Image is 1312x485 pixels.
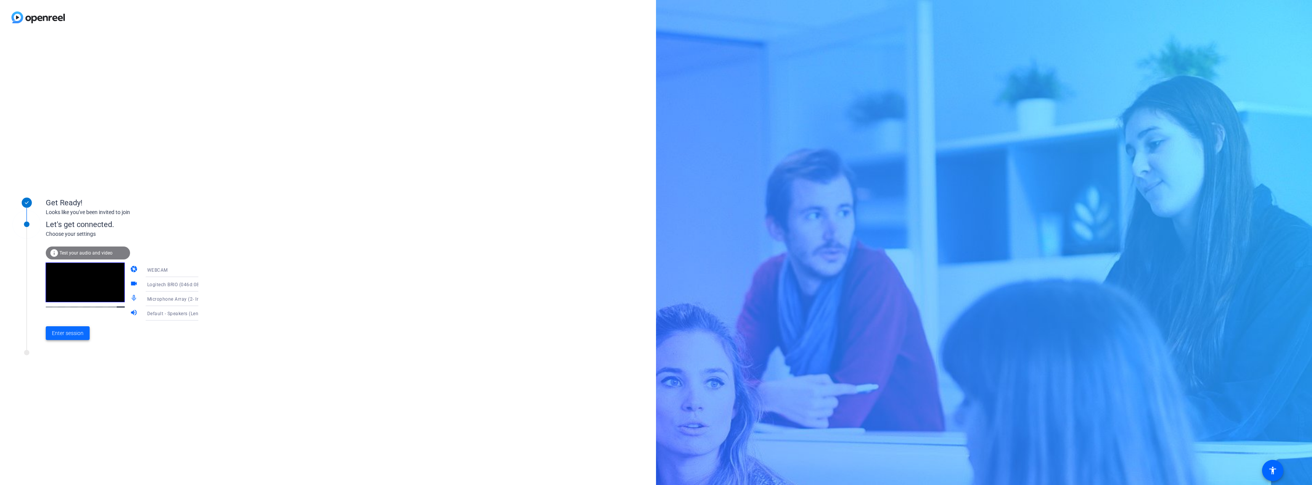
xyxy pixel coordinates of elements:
[52,329,84,337] span: Enter session
[147,267,168,273] span: WEBCAM
[46,197,198,208] div: Get Ready!
[147,310,262,316] span: Default - Speakers (Lenovo USB Audio) (17e9:6015)
[50,248,59,258] mat-icon: info
[1268,466,1277,475] mat-icon: accessibility
[147,296,322,302] span: Microphone Array (2- Intel® Smart Sound Technology for Digital Microphones)
[130,265,139,274] mat-icon: camera
[130,309,139,318] mat-icon: volume_up
[130,294,139,303] mat-icon: mic_none
[130,280,139,289] mat-icon: videocam
[46,208,198,216] div: Looks like you've been invited to join
[46,219,214,230] div: Let's get connected.
[59,250,113,256] span: Test your audio and video
[147,281,207,287] span: Logitech BRIO (046d:085e)
[46,230,214,238] div: Choose your settings
[46,326,90,340] button: Enter session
